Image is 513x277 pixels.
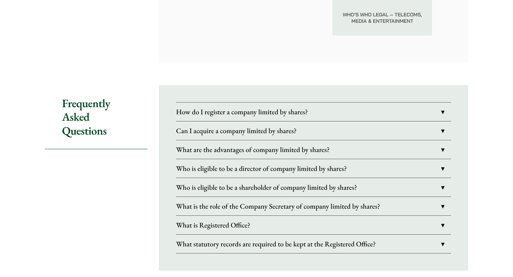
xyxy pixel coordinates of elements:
a: What statutory records are required to be kept at the Registered Office? [176,235,451,253]
a: Can I acquire a company limited by shares? [176,121,451,140]
a: What are the advantages of company limited by shares? [176,140,451,159]
h2: Frequently Asked Questions [45,85,147,149]
a: Who is eligible to be a shareholder of company limited by shares? [176,178,451,197]
a: What is the role of the Company Secretary of company limited by shares? [176,197,451,215]
a: How do I register a company limited by shares? [176,103,451,121]
a: What is Registered Office? [176,216,451,234]
a: Who is eligible to be a director of company limited by shares? [176,159,451,178]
